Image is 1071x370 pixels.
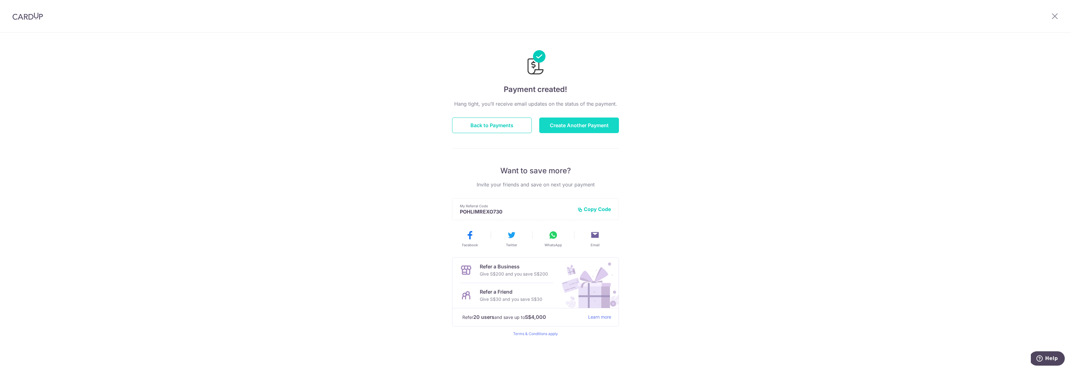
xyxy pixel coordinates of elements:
[591,243,600,247] span: Email
[539,118,619,133] button: Create Another Payment
[526,50,545,76] img: Payments
[480,296,542,303] p: Give S$30 and you save S$30
[535,230,572,247] button: WhatsApp
[1031,351,1065,367] iframe: Opens a widget where you can find more information
[452,100,619,108] p: Hang tight, you’ll receive email updates on the status of the payment.
[460,204,573,209] p: My Referral Code
[480,270,548,278] p: Give S$200 and you save S$200
[12,12,43,20] img: CardUp
[480,288,542,296] p: Refer a Friend
[452,181,619,188] p: Invite your friends and save on next your payment
[493,230,530,247] button: Twitter
[480,263,548,270] p: Refer a Business
[556,258,619,308] img: Refer
[578,206,611,212] button: Copy Code
[451,230,488,247] button: Facebook
[577,230,613,247] button: Email
[452,166,619,176] p: Want to save more?
[513,331,558,336] a: Terms & Conditions apply
[460,209,573,215] p: POHLIMREXO730
[462,313,583,321] p: Refer and save up to
[473,313,494,321] strong: 20 users
[462,243,478,247] span: Facebook
[545,243,562,247] span: WhatsApp
[588,313,611,321] a: Learn more
[525,313,546,321] strong: S$4,000
[452,118,532,133] button: Back to Payments
[506,243,517,247] span: Twitter
[452,84,619,95] h4: Payment created!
